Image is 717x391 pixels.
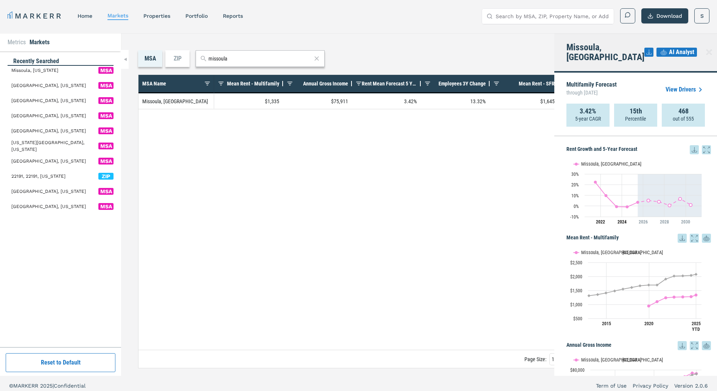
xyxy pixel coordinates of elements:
[690,274,693,277] path: Saturday, 14 Dec, 19:00, 2,037.17. USA.
[143,13,170,19] a: properties
[524,356,546,362] div: Page Size:
[668,204,671,207] path: Wednesday, 28 Jun, 20:00, 0.51. Missoula, MT.
[30,38,50,47] li: Markets
[622,250,663,255] text: [GEOGRAPHIC_DATA]
[352,93,421,109] div: 3.42%
[11,188,86,195] span: [GEOGRAPHIC_DATA], [US_STATE]
[8,38,26,47] li: Metrics
[664,278,667,281] path: Tuesday, 14 Dec, 19:00, 1,904.16. USA.
[570,302,582,307] text: $1,000
[630,286,633,289] path: Thursday, 14 Dec, 19:00, 1,603.44. USA.
[566,243,711,337] div: Mean Rent - Multifamily. Highcharts interactive chart.
[11,158,86,164] span: [GEOGRAPHIC_DATA], [US_STATE]
[633,382,668,389] a: Privacy Policy
[594,180,597,183] path: Monday, 28 Jun, 20:00, 22.32. Missoula, MT.
[700,12,704,20] span: S
[566,154,705,230] svg: Interactive chart
[636,201,639,204] path: Saturday, 28 Jun, 20:00, 3.44. Missoula, MT.
[11,112,86,119] span: [GEOGRAPHIC_DATA], [US_STATE]
[596,219,605,225] tspan: 2022
[11,173,65,180] span: 22191, 22191, [US_STATE]
[574,204,579,209] text: 0%
[617,219,627,225] tspan: 2024
[690,295,693,298] path: Saturday, 14 Dec, 19:00, 1,276.13. Missoula, MT.
[98,158,114,164] span: MSA
[605,194,608,197] path: Tuesday, 28 Jun, 20:00, 9.72. Missoula, MT.
[622,357,663,363] text: [GEOGRAPHIC_DATA]
[695,273,698,276] path: Monday, 14 Jul, 20:00, 2,075.34. USA.
[644,321,653,326] text: 2020
[303,81,348,87] span: Annual Gross Income
[11,82,86,89] span: [GEOGRAPHIC_DATA], [US_STATE]
[679,197,682,200] path: Thursday, 28 Jun, 20:00, 6.68. Missoula, MT.
[656,300,659,303] path: Monday, 14 Dec, 19:00, 1,096.52. Missoula, MT.
[694,8,709,23] button: S
[673,275,676,278] path: Wednesday, 14 Dec, 19:00, 2,011.85. USA.
[13,383,40,389] span: MARKERR
[223,13,243,19] a: reports
[138,50,162,67] div: MSA
[570,214,579,220] text: -10%
[692,321,701,332] text: 2025 YTD
[98,67,114,74] span: MSA
[613,289,616,292] path: Monday, 14 Dec, 19:00, 1,481.21. USA.
[639,219,648,225] tspan: 2026
[641,8,688,23] button: Download
[566,42,644,62] h4: Missoula, [GEOGRAPHIC_DATA]
[98,173,114,180] span: ZIP
[566,243,705,337] svg: Interactive chart
[496,9,609,24] input: Search by MSA, ZIP, Property Name, or Address
[570,260,582,265] text: $2,500
[630,107,642,115] strong: 15th
[647,284,650,287] path: Saturday, 14 Dec, 19:00, 1,691.12. USA.
[6,353,115,372] button: Reset to Default
[666,85,705,94] a: View Drivers
[98,82,114,89] span: MSA
[658,200,661,203] path: Monday, 28 Jun, 20:00, 3.94. Missoula, MT.
[98,203,114,210] span: MSA
[566,154,711,230] div: Rent Growth and 5-Year Forecast. Highcharts interactive chart.
[11,203,86,210] span: [GEOGRAPHIC_DATA], [US_STATE]
[673,296,676,299] path: Wednesday, 14 Dec, 19:00, 1,259.88. Missoula, MT.
[626,205,629,208] path: Friday, 28 Jun, 20:00, -0.84. Missoula, MT.
[581,161,641,167] text: Missoula, [GEOGRAPHIC_DATA]
[588,294,591,297] path: Friday, 14 Dec, 19:00, 1,311.14. USA.
[647,197,692,207] g: Missoula, MT, line 2 of 2 with 5 data points.
[11,97,86,104] span: [GEOGRAPHIC_DATA], [US_STATE]
[573,316,582,321] text: $500
[552,356,570,362] div: 100
[647,304,650,307] path: Saturday, 14 Dec, 19:00, 941.19. Missoula, MT.
[214,93,283,109] div: $1,335
[165,50,190,67] div: ZIP
[574,161,607,167] button: Show Missoula, MT
[575,115,601,123] p: 5-year CAGR
[566,88,617,98] span: through [DATE]
[681,295,684,298] path: Thursday, 14 Dec, 19:00, 1,265.67. Missoula, MT.
[138,93,214,109] div: Missoula, [GEOGRAPHIC_DATA]
[664,296,667,299] path: Tuesday, 14 Dec, 19:00, 1,237.02. Missoula, MT.
[602,321,611,326] text: 2015
[580,107,596,115] strong: 3.42%
[519,81,555,87] span: Mean Rent - SFR
[689,203,692,206] path: Friday, 28 Jun, 20:00, 0.99. Missoula, MT.
[639,284,642,287] path: Friday, 14 Dec, 19:00, 1,665.71. USA.
[142,81,166,87] span: MSA Name
[40,383,54,389] span: 2025 |
[8,11,62,21] a: MARKERR
[566,234,711,243] h5: Mean Rent - Multifamily
[566,145,711,154] h5: Rent Growth and 5-Year Forecast
[549,353,580,365] div: Page Size
[283,93,352,109] div: $75,911
[54,383,86,389] span: Confidential
[439,81,486,87] span: Employees 3Y Change
[669,48,694,57] span: AI Analyst
[656,48,697,57] button: AI Analyst
[625,115,646,123] p: Percentile
[98,188,114,195] span: MSA
[490,93,558,109] div: $1,645
[11,139,98,153] span: [US_STATE][GEOGRAPHIC_DATA], [US_STATE]
[98,143,114,149] span: MSA
[622,287,625,290] path: Wednesday, 14 Dec, 19:00, 1,546.19. USA.
[596,293,599,296] path: Saturday, 14 Dec, 19:00, 1,351.81. USA.
[660,219,669,225] tspan: 2028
